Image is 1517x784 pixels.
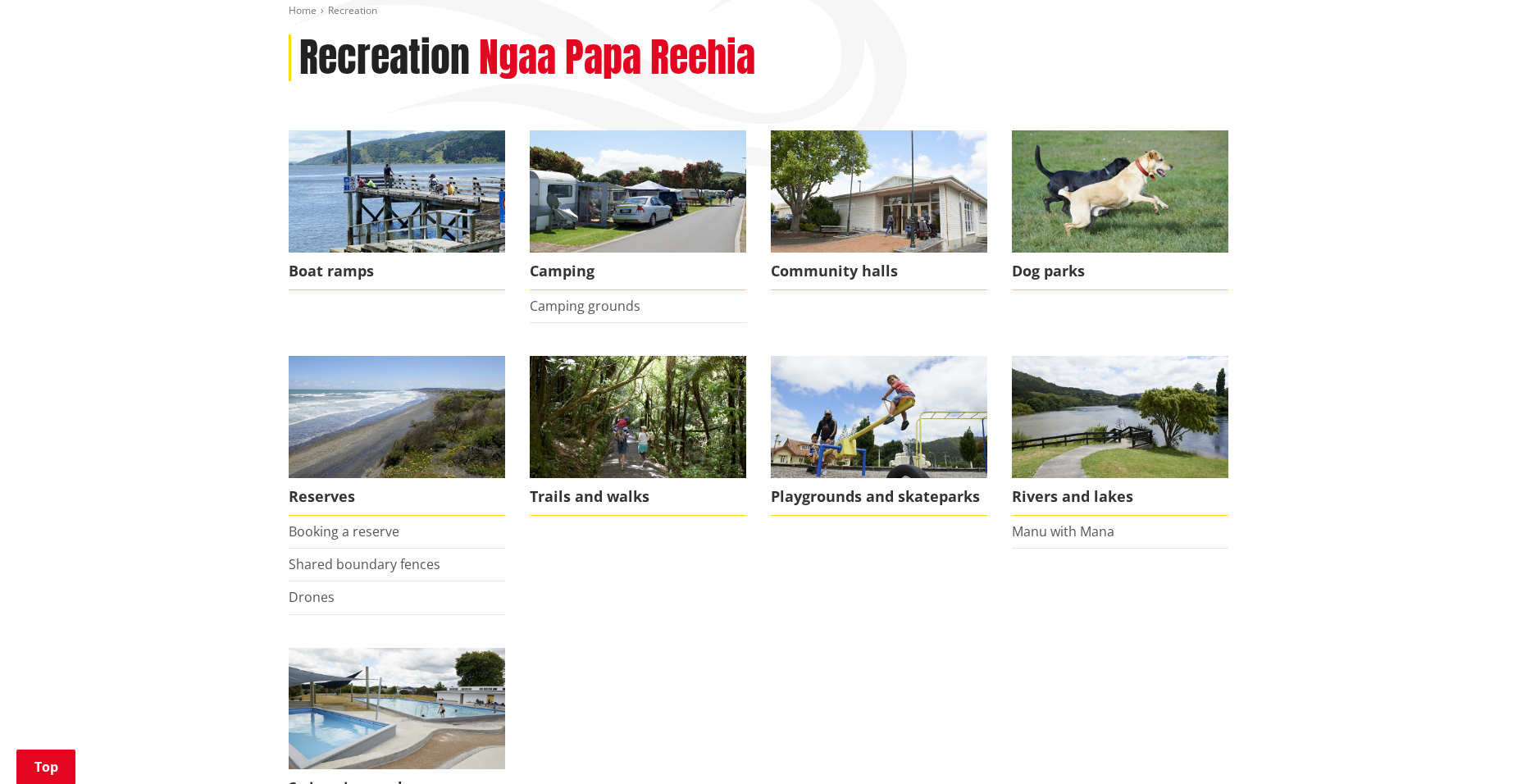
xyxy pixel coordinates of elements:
a: Ngaruawahia Memorial Hall Community halls [771,130,987,290]
span: Boat ramps [289,253,505,290]
h1: Recreation [299,34,470,82]
a: Find your local dog park Dog parks [1012,130,1228,290]
a: Booking a reserve [289,522,399,540]
iframe: Messenger Launcher [1442,715,1501,774]
span: Community halls [771,253,987,290]
a: Top [16,750,75,784]
img: Ngaruawahia Memorial Hall [771,130,987,253]
a: Drones [289,588,335,606]
a: Port Waikato coastal reserve Reserves [289,356,505,516]
a: The Waikato River flowing through Ngaruawahia Rivers and lakes [1012,356,1228,516]
a: camping-ground-v2 Camping [530,130,746,290]
span: Playgrounds and skateparks [771,478,987,516]
img: Tuakau Swimming Pool [289,648,505,770]
a: Camping grounds [530,297,640,315]
img: Waikato River, Ngaruawahia [1012,356,1228,478]
span: Recreation [328,3,377,17]
a: Port Waikato council maintained boat ramp Boat ramps [289,130,505,290]
a: Home [289,3,317,17]
img: Bridal Veil Falls [530,356,746,478]
span: Rivers and lakes [1012,478,1228,516]
a: Bridal Veil Falls scenic walk is located near Raglan in the Waikato Trails and walks [530,356,746,516]
h2: Ngaa Papa Reehia [479,34,755,82]
img: Port Waikato boat ramp [289,130,505,253]
a: Shared boundary fences [289,555,440,573]
img: Playground in Ngaruawahia [771,356,987,478]
span: Reserves [289,478,505,516]
img: Find your local dog park [1012,130,1228,253]
nav: breadcrumb [289,4,1228,18]
span: Dog parks [1012,253,1228,290]
img: camping-ground-v2 [530,130,746,253]
a: A family enjoying a playground in Ngaruawahia Playgrounds and skateparks [771,356,987,516]
span: Trails and walks [530,478,746,516]
a: Manu with Mana [1012,522,1114,540]
span: Camping [530,253,746,290]
img: Port Waikato coastal reserve [289,356,505,478]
